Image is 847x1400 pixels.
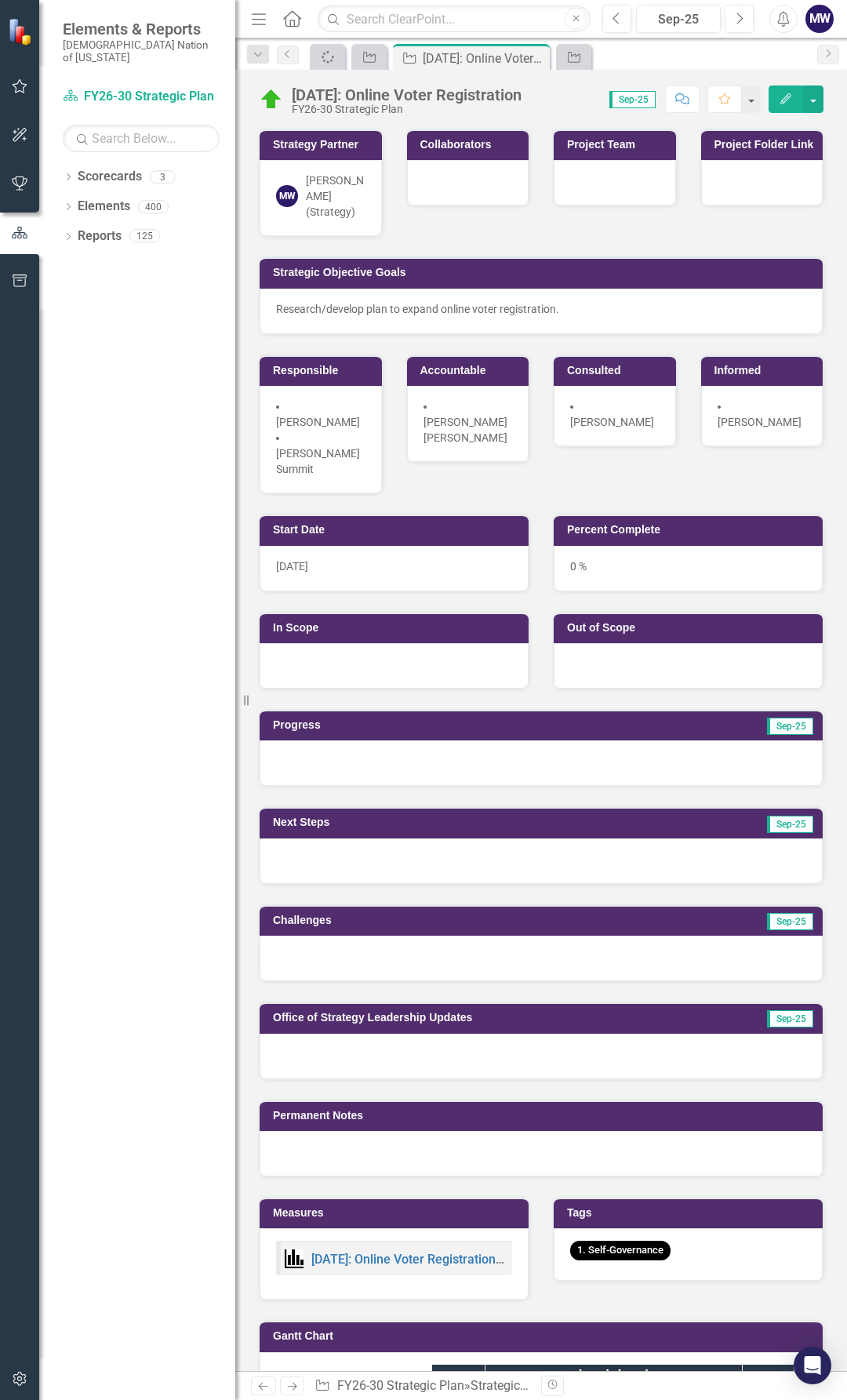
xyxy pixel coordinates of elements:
span: Sep-25 [767,718,813,735]
h3: Project Folder Link [714,139,816,151]
h3: Gantt Chart [273,1330,815,1342]
img: Performance Management [285,1249,304,1268]
div: 2030 [743,1365,794,1385]
div: [PERSON_NAME] (Strategy) [306,173,365,220]
h3: Accountable [420,365,522,376]
input: Search ClearPoint... [318,5,591,33]
h3: Measures [273,1207,521,1219]
div: [DATE]: Online Voter Registration [292,86,522,104]
h3: Project Team [567,139,668,151]
span: Sep-25 [767,913,813,930]
h3: Strategic Objective Goals [273,267,815,278]
h3: Office of Strategy Leadership Updates [273,1012,710,1024]
a: FY26-30 Strategic Plan [63,88,220,106]
span: [PERSON_NAME] [570,416,654,428]
h3: Permanent Notes [273,1110,815,1122]
div: 0 % [554,546,823,591]
span: Sep-25 [609,91,656,108]
h3: Out of Scope [567,622,815,634]
h3: Strategy Partner [273,139,374,151]
a: [DATE]: Online Voter Registration KPIs [311,1252,525,1267]
h3: Percent Complete [567,524,815,536]
div: 3 [150,170,175,184]
span: [PERSON_NAME] [PERSON_NAME] [423,416,507,444]
h3: Collaborators [420,139,522,151]
a: FY26-30 Strategic Plan [337,1378,464,1393]
div: [DATE]: Online Voter Registration [423,49,546,68]
h3: Start Date [273,524,521,536]
h3: Informed [714,365,816,376]
span: Sep-25 [767,816,813,833]
a: Elements [78,198,130,216]
h3: Challenges [273,915,571,926]
span: 1. Self-Governance [570,1241,671,1260]
div: Open Intercom Messenger [794,1347,831,1384]
a: Scorecards [78,168,142,186]
div: Sep-25 [642,10,715,29]
p: Research/develop plan to expand online voter registration. [276,301,806,317]
div: MW [276,185,298,207]
div: 400 [138,200,169,213]
span: [PERSON_NAME] [276,416,360,428]
h3: In Scope [273,622,521,634]
h3: Next Steps [273,816,567,828]
button: Sep-25 [636,5,721,33]
input: Search Below... [63,125,220,152]
h3: Consulted [567,365,668,376]
div: » » [314,1377,529,1395]
img: ClearPoint Strategy [8,17,35,45]
button: MW [805,5,834,33]
img: On Target [259,87,284,112]
a: Reports [78,227,122,245]
div: 125 [129,230,160,243]
small: [DEMOGRAPHIC_DATA] Nation of [US_STATE] [63,38,220,64]
span: Sep-25 [767,1010,813,1027]
a: Strategic Objectives [471,1378,580,1393]
h3: Tags [567,1207,815,1219]
div: FY26-30 Strategic Plan [292,104,522,115]
span: Elements & Reports [63,20,220,38]
span: [PERSON_NAME] Summit [276,447,360,475]
span: [PERSON_NAME] [718,416,802,428]
div: 2024 [434,1365,485,1385]
h3: Progress [273,719,543,731]
h3: Responsible [273,365,374,376]
div: 2025 - 2029 [485,1365,743,1385]
span: [DATE] [276,560,308,573]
